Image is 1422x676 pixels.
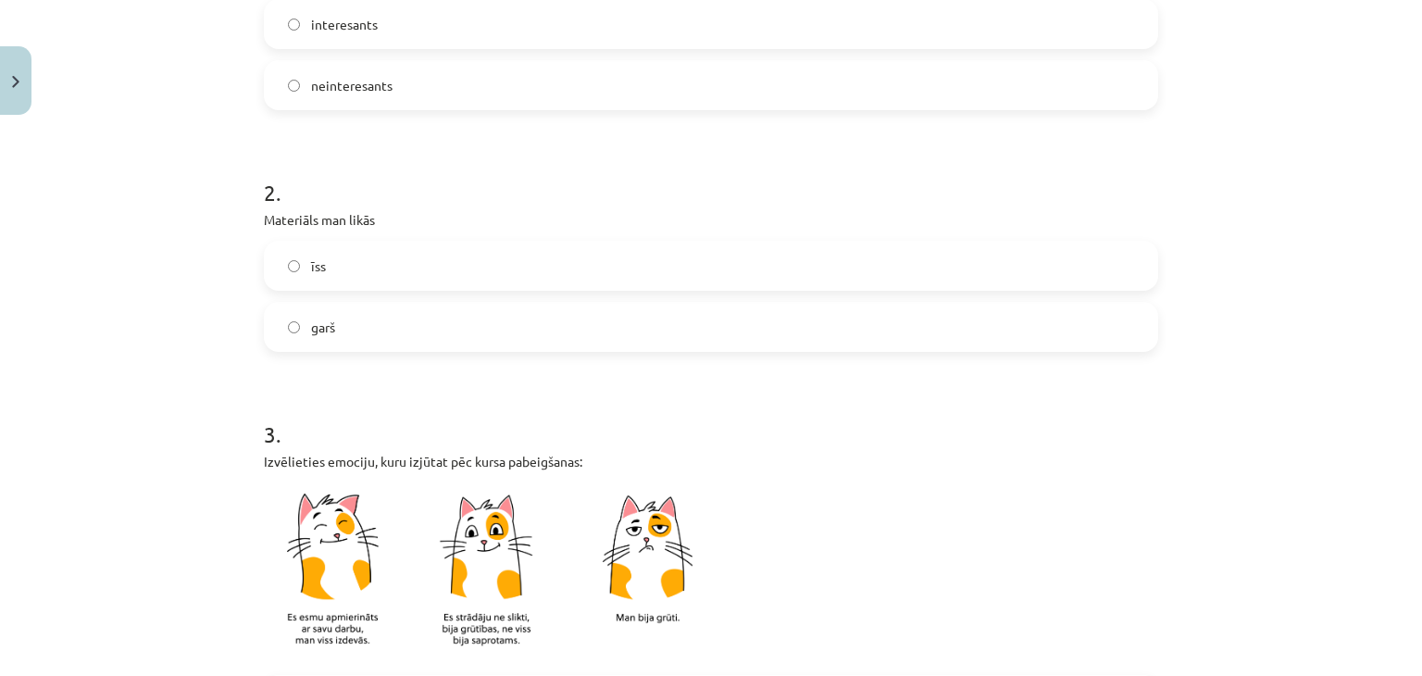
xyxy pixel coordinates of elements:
[311,257,326,276] span: īss
[264,147,1158,205] h1: 2 .
[288,260,300,272] input: īss
[264,452,1158,471] p: Izvēlieties emociju, kuru izjūtat pēc kursa pabeigšanas:
[288,80,300,92] input: neinteresants
[311,76,393,95] span: neinteresants
[311,318,335,337] span: garš
[311,15,378,34] span: interesants
[288,19,300,31] input: interesants
[12,76,19,88] img: icon-close-lesson-0947bae3869378f0d4975bcd49f059093ad1ed9edebbc8119c70593378902aed.svg
[264,389,1158,446] h1: 3 .
[264,210,1158,230] p: Materiāls man likās
[288,321,300,333] input: garš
